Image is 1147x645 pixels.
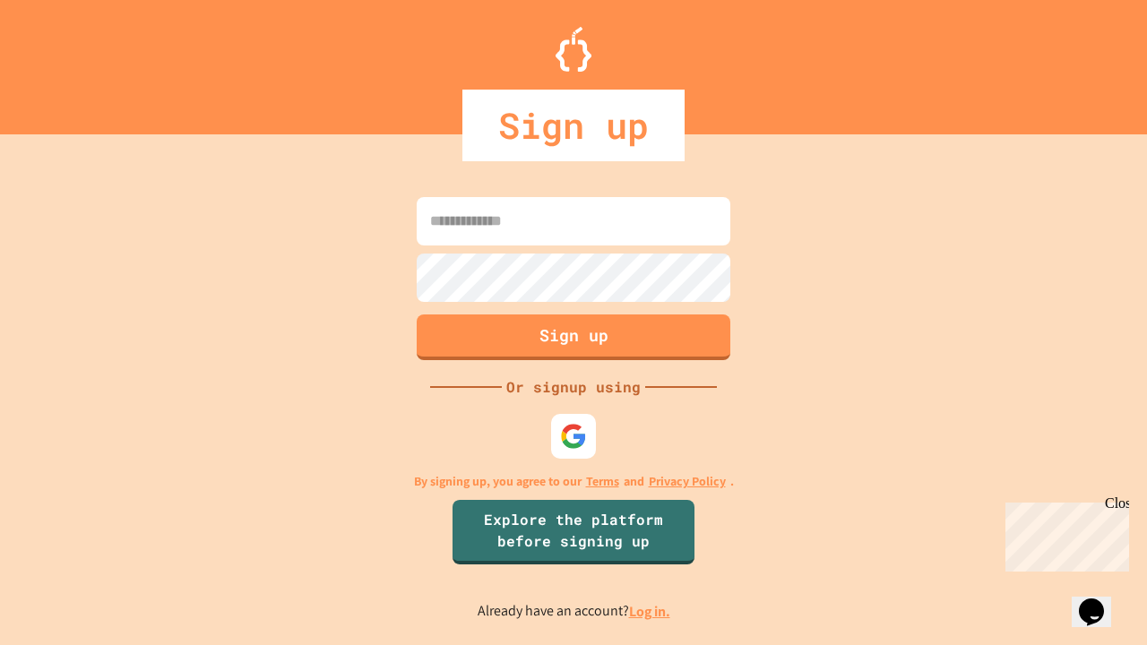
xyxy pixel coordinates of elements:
[478,600,670,623] p: Already have an account?
[649,472,726,491] a: Privacy Policy
[556,27,591,72] img: Logo.svg
[453,500,694,564] a: Explore the platform before signing up
[1072,573,1129,627] iframe: chat widget
[998,495,1129,572] iframe: chat widget
[414,472,734,491] p: By signing up, you agree to our and .
[586,472,619,491] a: Terms
[629,602,670,621] a: Log in.
[462,90,685,161] div: Sign up
[7,7,124,114] div: Chat with us now!Close
[417,314,730,360] button: Sign up
[502,376,645,398] div: Or signup using
[560,423,587,450] img: google-icon.svg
